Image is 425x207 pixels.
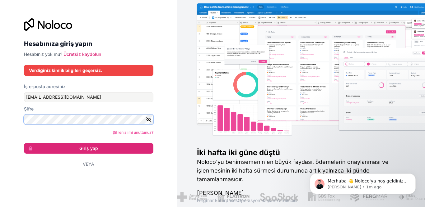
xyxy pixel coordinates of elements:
[238,198,276,203] font: Operasyon Başkan
[83,161,94,167] font: Veya
[197,198,238,203] font: Fergmar Enterprises
[79,146,98,151] font: Giriş yap
[24,52,62,57] font: Hesabınız yok mu?
[177,192,207,202] img: /assets/american-red-cross-BAupjrZR.png
[276,198,297,203] font: Yardımcısı
[63,52,101,57] a: Ücretsiz kaydolun
[197,148,280,157] font: İki hafta iki güne düştü
[24,84,66,89] font: İş e-posta adresiniz
[24,115,153,124] input: Şifre
[197,159,389,182] font: Noloco'yu benimsemenin en büyük faydası, ödemelerin onaylanması ve işlenmesinin iki hafta sürmesi...
[24,40,92,47] font: Hesabınıza giriş yapın
[197,190,244,196] font: [PERSON_NAME]
[113,130,153,135] a: Şifrenizi mi unuttunuz?
[24,143,153,154] button: Giriş yap
[24,92,153,102] input: E-posta adresi
[301,160,425,204] iframe: İnterkom bildirim mesajı
[21,174,152,188] iframe: Google ile Oturum Açma Düğmesi
[24,106,34,111] font: Şifre
[29,68,102,73] font: Verdiğiniz kimlik bilgileri geçersiz.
